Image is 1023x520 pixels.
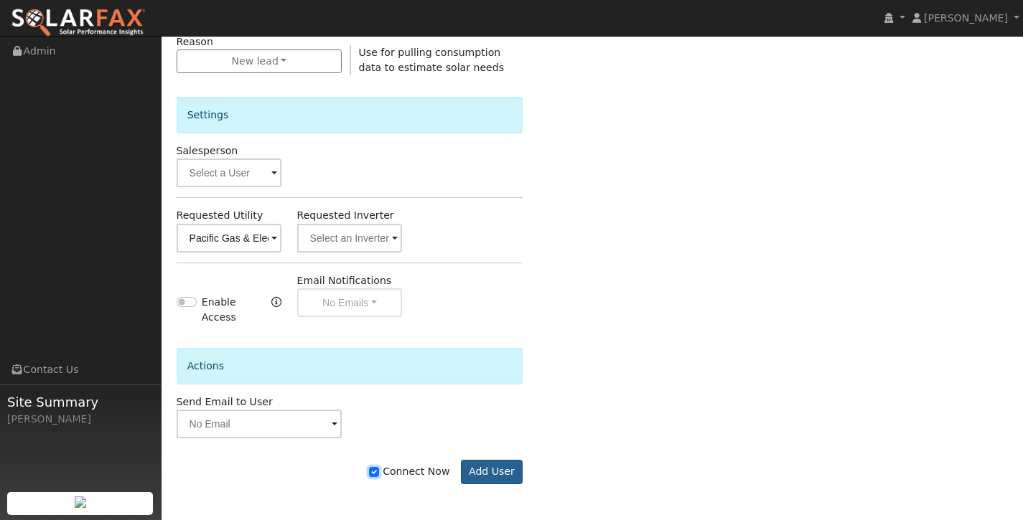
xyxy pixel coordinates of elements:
[359,47,504,73] span: Use for pulling consumption data to estimate solar needs
[177,97,523,133] div: Settings
[177,224,282,252] input: Select a Utility
[11,8,146,38] img: SolarFax
[75,496,86,508] img: retrieve
[924,12,1008,24] span: [PERSON_NAME]
[461,460,523,484] button: Add User
[7,392,154,412] span: Site Summary
[202,295,268,325] label: Enable Access
[297,273,392,288] label: Email Notifications
[369,467,379,477] input: Connect Now
[271,295,281,326] a: Enable Access
[177,34,213,49] label: Reason
[177,394,273,410] label: Send Email to User
[177,410,342,438] input: No Email
[7,412,154,427] div: [PERSON_NAME]
[369,464,449,479] label: Connect Now
[297,208,394,223] label: Requested Inverter
[177,208,263,223] label: Requested Utility
[177,49,342,74] button: New lead
[297,224,403,252] input: Select an Inverter
[177,159,282,187] input: Select a User
[177,348,523,384] div: Actions
[177,143,238,159] label: Salesperson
